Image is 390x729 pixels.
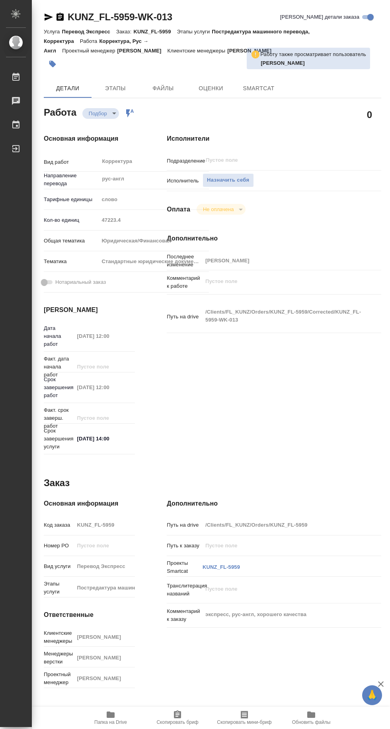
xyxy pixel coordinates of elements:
p: Транслитерация названий [167,582,203,598]
button: Скопировать ссылку [55,12,65,22]
p: Этапы услуги [44,580,74,596]
p: Общая тематика [44,237,99,245]
h4: Исполнители [167,134,381,143]
p: Факт. срок заверш. работ [44,406,74,430]
p: Вид услуги [44,562,74,570]
p: Клиентские менеджеры [168,48,228,54]
span: Нотариальный заказ [55,278,106,286]
p: Путь на drive [167,313,203,321]
p: Клиентские менеджеры [44,629,74,645]
h4: Оплата [167,205,190,214]
div: слово [99,193,209,206]
input: Пустое поле [205,155,345,165]
button: 🙏 [362,685,382,705]
button: Скопировать бриф [144,707,211,729]
span: Скопировать мини-бриф [217,719,271,725]
h4: Ответственные [44,610,135,620]
div: Подбор [82,108,119,119]
p: Последнее изменение [167,253,203,269]
h4: Основная информация [44,134,135,143]
textarea: /Clients/FL_KUNZ/Orders/KUNZ_FL-5959/Corrected/KUNZ_FL-5959-WK-013 [203,305,363,327]
p: Проектный менеджер [62,48,117,54]
p: Работу также просматривает пользователь [260,50,366,58]
input: Пустое поле [74,560,135,572]
span: Папка на Drive [94,719,127,725]
p: Кол-во единиц [44,216,99,224]
button: Добавить тэг [44,55,61,73]
span: Скопировать бриф [156,719,198,725]
p: Тарифные единицы [44,196,99,204]
input: Пустое поле [74,673,135,684]
p: Заказ: [116,29,133,35]
span: Детали [49,83,87,93]
input: Пустое поле [74,519,135,531]
button: Скопировать мини-бриф [211,707,278,729]
p: Код заказа [44,521,74,529]
p: Срок завершения работ [44,376,74,399]
p: Проектный менеджер [44,671,74,686]
input: Пустое поле [74,412,135,424]
div: Подбор [197,204,246,215]
p: Срок завершения услуги [44,427,74,451]
p: Комментарий к заказу [167,607,203,623]
p: Работа [80,38,99,44]
span: Обновить файлы [292,719,331,725]
h2: 0 [367,108,372,121]
h2: Заказ [44,477,70,489]
p: Номер РО [44,542,74,550]
span: 🙏 [365,687,379,704]
h4: Дополнительно [167,234,381,243]
button: Подбор [86,110,109,117]
span: SmartCat [240,83,278,93]
input: Пустое поле [203,255,363,266]
h2: Работа [44,105,76,119]
input: Пустое поле [99,214,209,226]
input: Пустое поле [74,540,135,551]
p: Перевод Экспресс [62,29,116,35]
input: Пустое поле [74,631,135,643]
p: Этапы услуги [177,29,212,35]
p: Направление перевода [44,172,99,188]
p: Комментарий к работе [167,274,203,290]
div: Стандартные юридические документы, договоры, уставы [99,255,209,268]
span: Этапы [96,83,135,93]
span: Назначить себя [207,176,249,185]
span: Оценки [192,83,230,93]
input: Пустое поле [74,330,135,342]
p: Тематика [44,258,99,266]
p: KUNZ_FL-5959 [133,29,177,35]
a: KUNZ_FL-5959-WK-013 [68,12,172,22]
p: Путь к заказу [167,542,203,550]
p: Путь на drive [167,521,203,529]
input: Пустое поле [203,540,363,551]
p: Дата начала работ [44,324,74,348]
h4: Основная информация [44,499,135,508]
input: Пустое поле [203,519,363,531]
input: Пустое поле [74,652,135,663]
button: Назначить себя [203,173,253,187]
b: [PERSON_NAME] [261,60,305,66]
span: Файлы [144,83,182,93]
p: Менеджеры верстки [44,650,74,666]
span: [PERSON_NAME] детали заказа [280,13,359,21]
input: Пустое поле [74,582,135,593]
p: Matveeva Anastasia [261,59,366,67]
div: Юридическая/Финансовая [99,234,209,248]
h4: Дополнительно [167,499,381,508]
h4: [PERSON_NAME] [44,305,135,315]
p: Проекты Smartcat [167,559,203,575]
button: Скопировать ссылку для ЯМессенджера [44,12,53,22]
a: KUNZ_FL-5959 [203,564,240,570]
input: ✎ Введи что-нибудь [74,433,135,444]
input: Пустое поле [74,382,135,393]
button: Обновить файлы [278,707,345,729]
p: Услуга [44,29,62,35]
textarea: экспресс, рус-англ, хорошего качества [203,608,363,621]
p: Факт. дата начала работ [44,355,74,379]
p: [PERSON_NAME] [227,48,277,54]
button: Не оплачена [201,206,236,213]
p: [PERSON_NAME] [117,48,168,54]
button: Папка на Drive [77,707,144,729]
input: Пустое поле [74,361,135,372]
p: Вид работ [44,158,99,166]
